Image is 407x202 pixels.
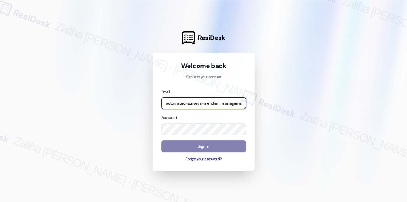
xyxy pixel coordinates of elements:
[198,34,225,42] span: ResiDesk
[161,157,246,162] button: Forgot your password?
[161,62,246,70] h1: Welcome back
[182,31,195,44] img: ResiDesk Logo
[161,140,246,152] button: Sign In
[161,97,246,109] input: name@example.com
[161,74,246,80] p: Sign in to your account
[161,115,177,120] label: Password
[161,89,170,94] label: Email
